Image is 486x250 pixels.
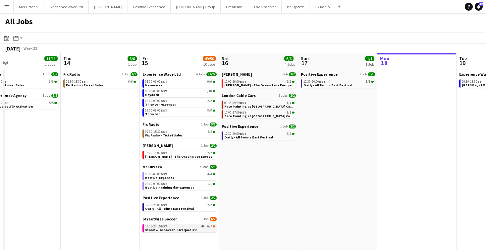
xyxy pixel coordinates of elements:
span: 2/2 [287,132,291,135]
a: 07:30-15:30BST6/6Fix Radio - Ticket Sales [66,79,136,87]
div: Streetwise Soccer1 Job6/715:15-20:15BST4A•6/7Streetwise Soccer - Liverpool FC [142,216,217,234]
span: BST [240,131,246,136]
button: [PERSON_NAME] [89,0,128,13]
button: Experience Wave Ltd [43,0,89,13]
span: 1 Job [201,196,208,200]
span: 6/6 [131,72,137,76]
span: 1 Job [43,94,50,98]
span: 06:00-07:00 [145,182,167,186]
span: 07:00-08:00 [145,109,167,112]
span: 8/8 [213,110,215,112]
span: BST [477,79,484,84]
div: [DATE] [5,45,21,52]
span: 4 Jobs [196,72,205,76]
div: [PERSON_NAME]1 Job2/212:00-16:00BST2/2[PERSON_NAME] - The Ocean Race Europe Race Village [222,72,296,93]
span: 6/6 [54,81,57,83]
span: 2/2 [207,99,212,103]
span: 05:00-06:00 [145,80,167,83]
a: Streetwise Soccer1 Job6/7 [142,216,217,221]
span: McCurrach [142,164,162,169]
span: 1/1 [292,102,295,104]
span: 5/5 [54,102,57,104]
span: 2 Jobs [279,94,288,98]
span: 1/1 [207,182,212,186]
div: 1 Job [365,62,374,67]
span: 2/2 [289,72,296,76]
span: BST [161,89,167,93]
span: 16 [221,59,229,67]
a: 06:00-07:00BST2/2Thruxton expenses [145,99,215,106]
a: 06:00-07:00BST10/10Haydock [145,89,215,97]
span: 10/10 [204,90,212,93]
span: 1/1 [366,80,370,83]
span: London Cable Cars [222,93,256,98]
span: 06:00-07:00 [145,99,167,103]
span: 6/7 [207,225,212,228]
div: McCurrach2 Jobs5/506:00-07:00BST4/4Bestival Expenses06:00-07:00BST1/1Bestival training day expenses [142,164,217,195]
span: BST [319,79,326,84]
span: 4A [201,225,205,228]
button: Fix Radio [309,0,335,13]
span: 6/7 [213,225,215,227]
span: Positive Experience [142,195,179,200]
span: 6/6 [49,80,54,83]
button: Positive Experience [128,0,171,13]
div: 10 Jobs [203,62,216,67]
span: 2/2 [289,94,296,98]
span: Face Painting at London Cable Cars [224,114,302,118]
span: 32 [479,2,483,6]
span: 1/1 [371,81,374,83]
div: [PERSON_NAME]1 Job2/214:00-18:00BST2/2[PERSON_NAME] - The Ocean Race Europe Race Village [142,143,217,164]
div: 1 Job [128,62,136,67]
span: 6/6 [134,81,136,83]
span: 6/7 [210,217,217,221]
span: 2/2 [213,152,215,154]
span: BST [161,224,167,228]
div: 2 Jobs [45,62,57,67]
span: 14:00-18:00 [145,151,167,155]
a: London Cable Cars2 Jobs2/2 [222,93,296,98]
span: Thu [63,55,72,61]
span: Positive Experience [222,124,258,129]
span: 15:15-20:15 [145,225,167,228]
div: Fix Radio1 Job5/507:30-15:30BST5/5Fix Radio - Ticket Sales [142,122,217,143]
span: 12:30-20:00 [145,204,167,207]
span: 5/5 [213,131,215,133]
span: Fix Radio [63,72,80,77]
a: 10:00-17:00BST1/1Face Painting at [GEOGRAPHIC_DATA] Cable Cars [224,110,295,118]
span: 09:58-09:59 [224,101,246,105]
span: 19 [458,59,467,67]
a: 12:30-20:00BST1/1Oatly - All Points East Festival [303,79,374,87]
a: 09:58-09:59BST1/1Face Painting at [GEOGRAPHIC_DATA] Cable Cars [224,101,295,108]
span: 2/2 [210,144,217,148]
span: 1 Job [201,217,208,221]
span: 12:30-20:00 [224,132,246,135]
span: 2 Jobs [199,165,208,169]
a: 12:30-20:00BST2/2Oatly - All Points East Festival [145,203,215,210]
span: 10/10 [213,90,215,92]
a: 14:00-18:00BST2/2[PERSON_NAME] - The Ocean Race Europe Race Village [145,151,215,158]
span: Haydock [145,93,159,97]
a: [PERSON_NAME]1 Job2/2 [142,143,217,148]
div: Fix Radio1 Job6/607:30-15:30BST6/6Fix Radio - Ticket Sales [63,72,137,89]
span: 6/6 [284,56,294,61]
div: 4 Jobs [285,62,295,67]
span: 06:00-07:00 [145,173,167,176]
span: 5/5 [210,123,217,126]
span: 2/2 [213,100,215,102]
span: 1/1 [213,183,215,185]
span: 1 Job [122,72,129,76]
a: 12:30-20:00BST2/2Oatly - All Points East Festival [224,131,295,139]
span: 15 [141,59,148,67]
span: BST [161,99,167,103]
span: 11/11 [44,56,58,61]
span: Oatly - All Points East Festival [303,83,352,87]
div: • [145,225,215,228]
span: BST [161,108,167,113]
span: Bestival training day expenses [145,185,194,190]
span: Positive Experience [301,72,338,77]
span: 1 Job [280,72,288,76]
span: 1 Job [201,123,208,126]
span: 1/1 [287,111,291,114]
span: BST [161,182,167,186]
